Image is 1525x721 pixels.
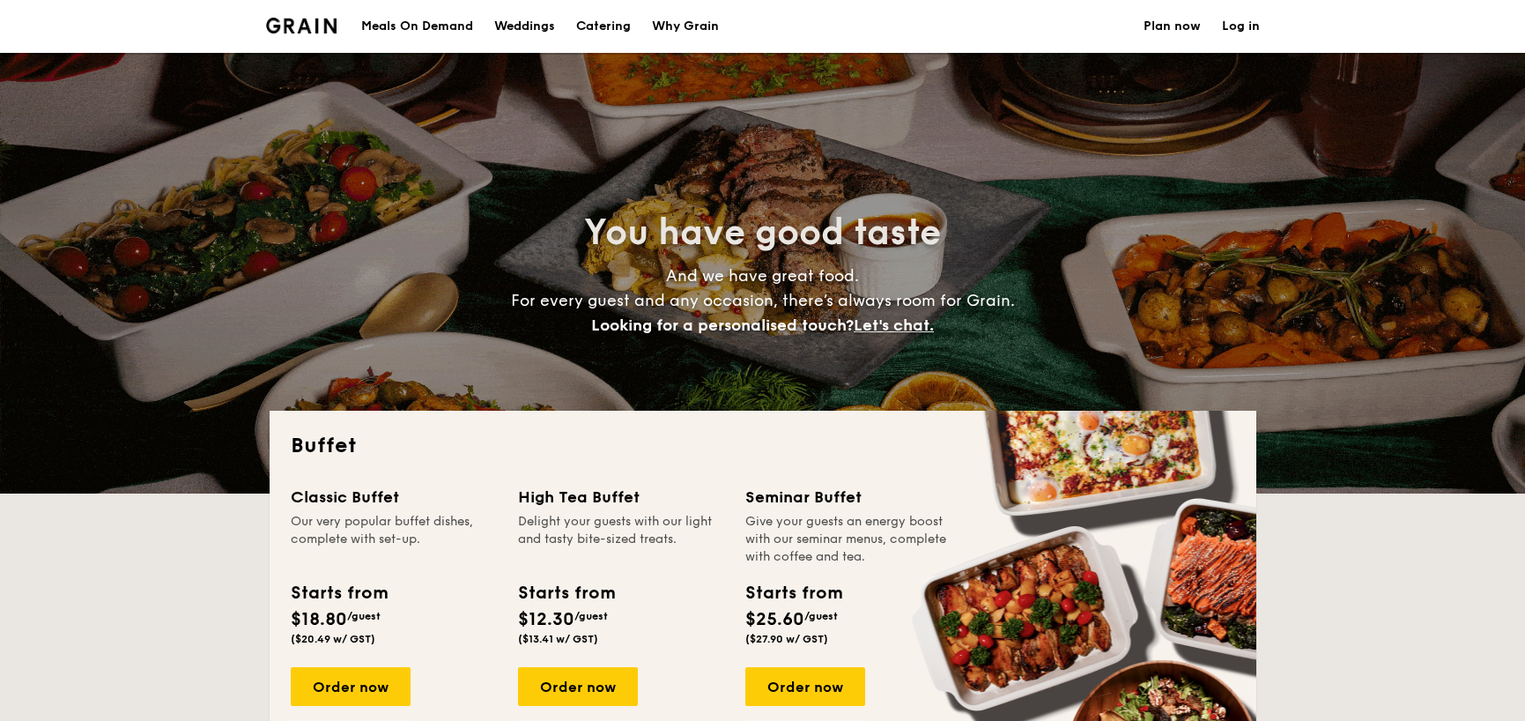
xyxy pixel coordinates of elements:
span: $12.30 [518,609,574,630]
div: Order now [291,667,411,706]
div: Classic Buffet [291,485,497,509]
span: /guest [347,610,381,622]
span: /guest [574,610,608,622]
span: ($13.41 w/ GST) [518,633,598,645]
span: You have good taste [584,212,941,254]
span: $25.60 [745,609,804,630]
span: /guest [804,610,838,622]
div: Give your guests an energy boost with our seminar menus, complete with coffee and tea. [745,513,951,566]
div: Delight your guests with our light and tasty bite-sized treats. [518,513,724,566]
div: High Tea Buffet [518,485,724,509]
span: Let's chat. [854,316,934,335]
span: And we have great food. For every guest and any occasion, there’s always room for Grain. [511,266,1015,335]
span: ($20.49 w/ GST) [291,633,375,645]
div: Starts from [518,580,614,606]
span: Looking for a personalised touch? [591,316,854,335]
div: Seminar Buffet [745,485,951,509]
div: Starts from [291,580,387,606]
div: Our very popular buffet dishes, complete with set-up. [291,513,497,566]
div: Starts from [745,580,841,606]
div: Order now [745,667,865,706]
img: Grain [266,18,337,33]
span: ($27.90 w/ GST) [745,633,828,645]
a: Logotype [266,18,337,33]
div: Order now [518,667,638,706]
h2: Buffet [291,432,1235,460]
span: $18.80 [291,609,347,630]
